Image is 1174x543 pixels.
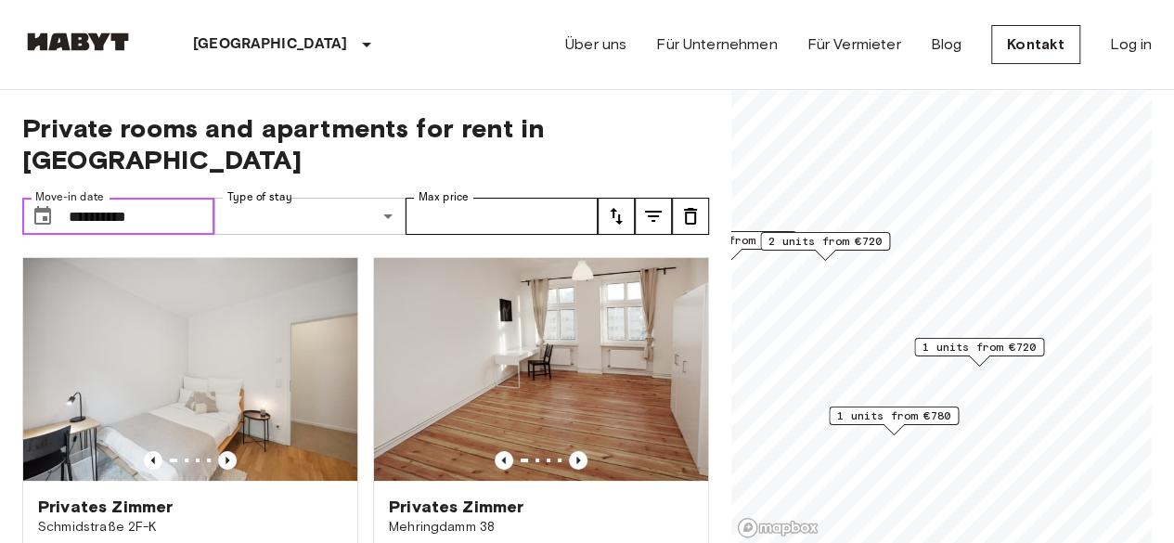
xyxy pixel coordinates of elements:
label: Type of stay [227,189,292,205]
label: Max price [419,189,469,205]
label: Move-in date [35,189,104,205]
a: Log in [1110,33,1152,56]
div: Map marker [914,338,1044,367]
button: Previous image [218,451,237,470]
span: Privates Zimmer [38,496,173,518]
p: [GEOGRAPHIC_DATA] [193,33,348,56]
span: 1 units from €780 [837,407,950,424]
button: tune [598,198,635,235]
div: Map marker [829,407,959,435]
button: tune [672,198,709,235]
span: 1 units from €720 [922,339,1036,356]
button: Previous image [495,451,513,470]
span: 1 units from €715 [675,232,788,249]
span: 2 units from €720 [768,233,882,250]
a: Kontakt [991,25,1080,64]
img: Marketing picture of unit DE-01-243-01M [374,258,708,481]
span: Privates Zimmer [389,496,523,518]
div: Map marker [666,231,796,260]
button: tune [635,198,672,235]
a: Für Unternehmen [656,33,777,56]
a: Blog [930,33,961,56]
button: Choose date, selected date is 1 Feb 2026 [24,198,61,235]
span: Schmidstraße 2F-K [38,518,342,537]
div: Map marker [760,232,890,261]
img: Habyt [22,32,134,51]
span: Mehringdamm 38 [389,518,693,537]
img: Marketing picture of unit DE-01-260-033-03 [23,258,357,481]
button: Previous image [569,451,587,470]
a: Mapbox logo [737,517,819,538]
span: Private rooms and apartments for rent in [GEOGRAPHIC_DATA] [22,112,709,175]
a: Für Vermieter [806,33,900,56]
a: Über uns [565,33,626,56]
button: Previous image [144,451,162,470]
